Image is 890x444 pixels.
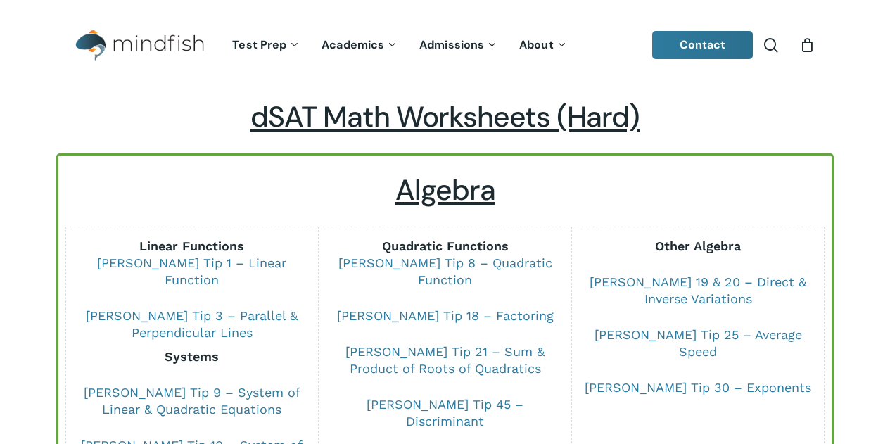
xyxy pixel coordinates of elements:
a: Cart [799,37,815,53]
span: About [519,37,554,52]
span: Admissions [419,37,484,52]
strong: Quadratic Functions [382,239,509,253]
strong: Linear Functions [139,239,244,253]
a: [PERSON_NAME] Tip 9 – System of Linear & Quadratic Equations [84,385,300,417]
a: [PERSON_NAME] Tip 3 – Parallel & Perpendicular Lines [86,308,298,340]
a: [PERSON_NAME] Tip 8 – Quadratic Function [338,255,552,287]
a: Academics [311,39,409,51]
a: [PERSON_NAME] Tip 25 – Average Speed [595,327,802,359]
a: Admissions [409,39,509,51]
a: [PERSON_NAME] Tip 18 – Factoring [337,308,554,323]
a: [PERSON_NAME] Tip 30 – Exponents [585,380,811,395]
b: Other Algebra [655,239,741,253]
header: Main Menu [56,19,834,72]
span: Contact [680,37,726,52]
a: About [509,39,578,51]
span: Academics [322,37,384,52]
a: [PERSON_NAME] Tip 1 – Linear Function [97,255,286,287]
nav: Main Menu [222,19,578,72]
a: [PERSON_NAME] Tip 45 – Discriminant [367,397,523,429]
a: Contact [652,31,754,59]
span: Test Prep [232,37,286,52]
u: Algebra [395,172,495,209]
a: [PERSON_NAME] 19 & 20 – Direct & Inverse Variations [590,274,806,306]
b: Systems [165,349,219,364]
a: [PERSON_NAME] Tip 21 – Sum & Product of Roots of Quadratics [345,344,545,376]
a: Test Prep [222,39,311,51]
span: dSAT Math Worksheets (Hard) [250,99,640,136]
